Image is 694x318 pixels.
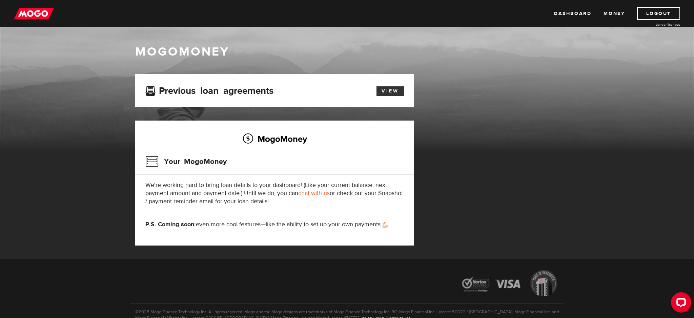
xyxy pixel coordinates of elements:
[376,86,404,96] a: View
[637,7,680,20] a: Logout
[145,220,196,228] strong: P.S. Coming soon:
[383,222,388,228] img: strong arm emoji
[145,153,227,170] h3: Your MogoMoney
[145,85,273,94] h3: Previous loan agreements
[455,265,564,303] img: legal-icons-92a2ffecb4d32d839781d1b4e4802d7b.png
[135,45,559,59] h1: MogoMoney
[666,290,694,318] iframe: LiveChat chat widget
[14,7,54,20] img: mogo_logo-11ee424be714fa7cbb0f0f49df9e16ec.png
[145,132,404,146] h2: MogoMoney
[554,7,591,20] a: Dashboard
[298,189,330,197] a: chat with us
[145,181,404,206] p: We're working hard to bring loan details to your dashboard! (Like your current balance, next paym...
[629,22,680,27] a: Lender licences
[604,7,625,20] a: Money
[145,220,404,229] p: even more cool features—like the ability to set up your own payments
